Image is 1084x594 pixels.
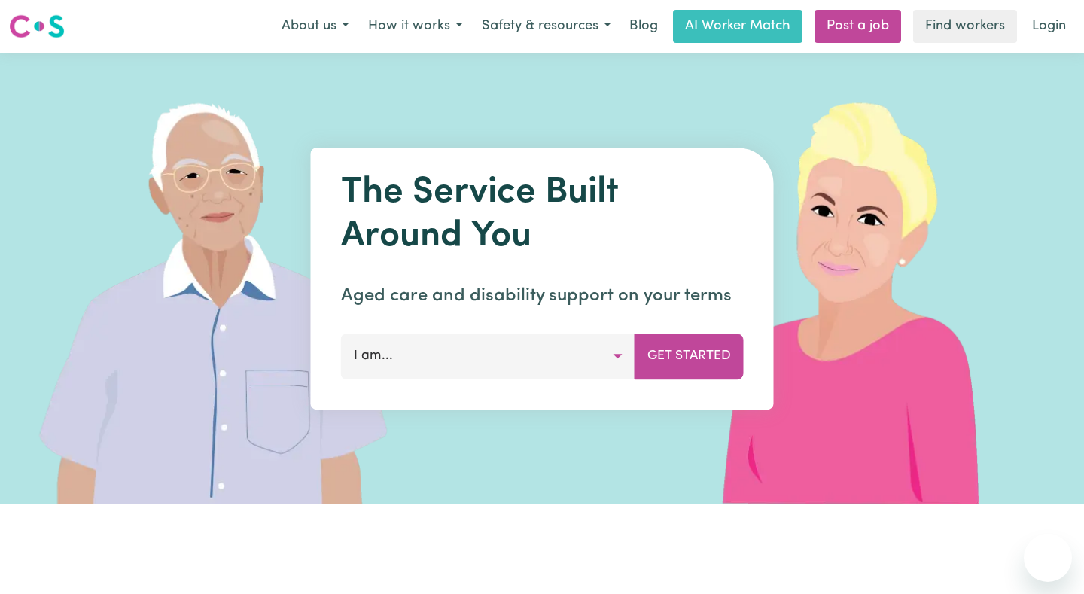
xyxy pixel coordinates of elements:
[815,10,901,43] a: Post a job
[341,282,744,309] p: Aged care and disability support on your terms
[9,9,65,44] a: Careseekers logo
[358,11,472,42] button: How it works
[9,13,65,40] img: Careseekers logo
[341,334,635,379] button: I am...
[620,10,667,43] a: Blog
[472,11,620,42] button: Safety & resources
[272,11,358,42] button: About us
[913,10,1017,43] a: Find workers
[673,10,802,43] a: AI Worker Match
[1023,10,1075,43] a: Login
[341,172,744,258] h1: The Service Built Around You
[635,334,744,379] button: Get Started
[1024,534,1072,582] iframe: Button to launch messaging window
